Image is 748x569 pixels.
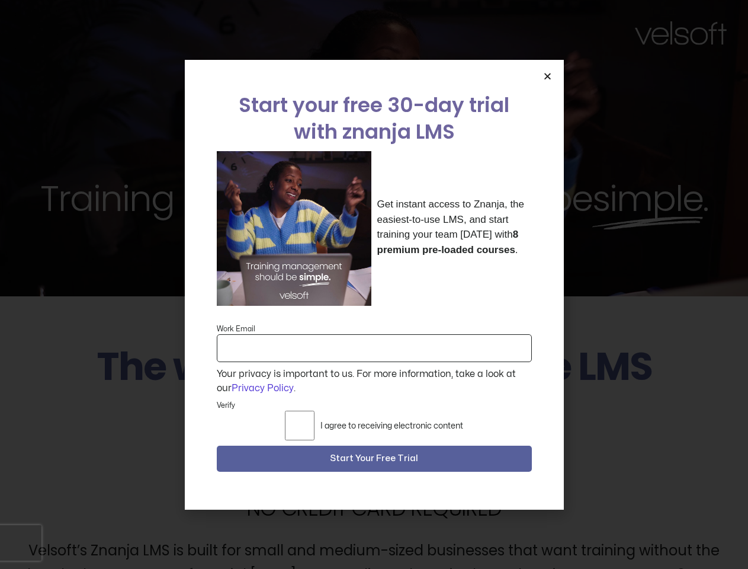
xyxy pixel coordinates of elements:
[330,452,418,466] span: Start Your Free Trial
[377,197,532,257] p: Get instant access to Znanja, the easiest-to-use LMS, and start training your team [DATE] with .
[217,324,255,334] label: Work Email
[217,151,371,306] img: a woman sitting at her laptop dancing
[217,446,532,472] button: Start Your Free Trial
[377,229,519,255] strong: 8 premium pre-loaded courses
[232,383,294,393] a: Privacy Policy
[217,92,532,145] h2: Start your free 30-day trial with znanja LMS
[543,72,552,81] a: Close
[217,400,235,411] label: Verify
[215,367,533,395] div: Your privacy is important to us. For more information, take a look at our .
[320,421,463,430] label: I agree to receiving electronic content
